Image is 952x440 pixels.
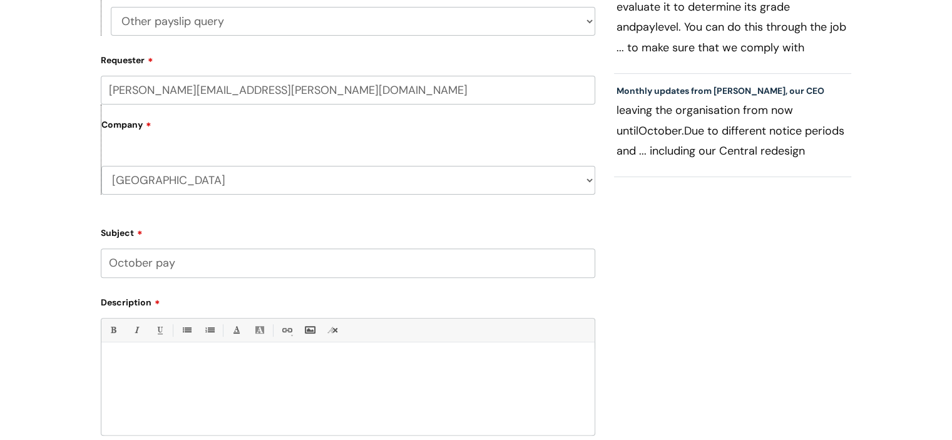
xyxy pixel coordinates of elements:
[252,322,267,338] a: Back Color
[101,223,595,238] label: Subject
[101,115,595,143] label: Company
[636,19,655,34] span: pay
[279,322,294,338] a: Link
[638,123,684,138] span: October.
[128,322,144,338] a: Italic (Ctrl-I)
[228,322,244,338] a: Font Color
[325,322,340,338] a: Remove formatting (Ctrl-\)
[101,293,595,308] label: Description
[101,76,595,105] input: Email
[202,322,217,338] a: 1. Ordered List (Ctrl-Shift-8)
[105,322,121,338] a: Bold (Ctrl-B)
[178,322,194,338] a: • Unordered List (Ctrl-Shift-7)
[617,85,824,96] a: Monthly updates from [PERSON_NAME], our CEO
[101,51,595,66] label: Requester
[617,100,849,160] p: leaving the organisation from now until Due to different notice periods and ... including our Cen...
[302,322,317,338] a: Insert Image...
[151,322,167,338] a: Underline(Ctrl-U)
